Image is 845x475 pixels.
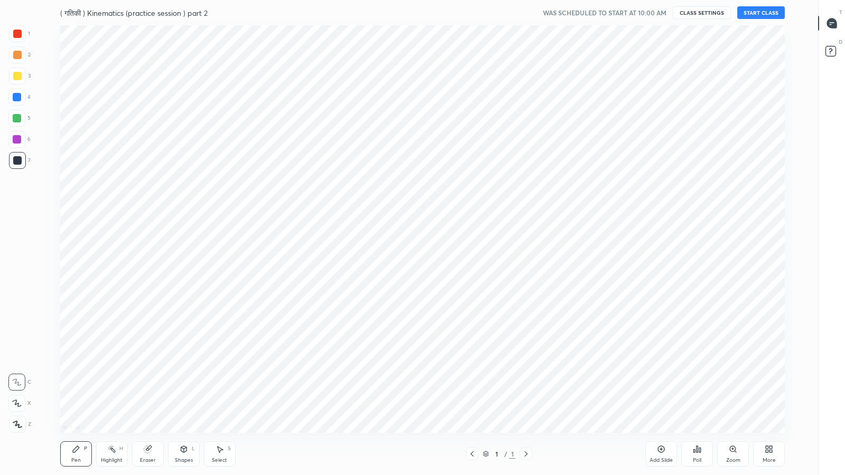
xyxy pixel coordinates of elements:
[839,8,842,16] p: T
[8,395,31,412] div: X
[8,131,31,148] div: 6
[175,458,193,463] div: Shapes
[119,446,123,451] div: H
[509,449,515,459] div: 1
[140,458,156,463] div: Eraser
[8,110,31,127] div: 5
[8,374,31,391] div: C
[84,446,87,451] div: P
[650,458,673,463] div: Add Slide
[8,89,31,106] div: 4
[491,451,502,457] div: 1
[212,458,227,463] div: Select
[9,25,30,42] div: 1
[9,46,31,63] div: 2
[9,152,31,169] div: 7
[543,8,666,17] h5: WAS SCHEDULED TO START AT 10:00 AM
[504,451,507,457] div: /
[673,6,731,19] button: CLASS SETTINGS
[737,6,785,19] button: START CLASS
[9,68,31,84] div: 3
[726,458,740,463] div: Zoom
[693,458,701,463] div: Poll
[763,458,776,463] div: More
[101,458,123,463] div: Highlight
[228,446,231,451] div: S
[9,416,31,433] div: Z
[71,458,81,463] div: Pen
[192,446,195,451] div: L
[839,38,842,46] p: D
[60,8,208,18] h4: ( गतिकी ) Kinematics (practice session ) part 2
